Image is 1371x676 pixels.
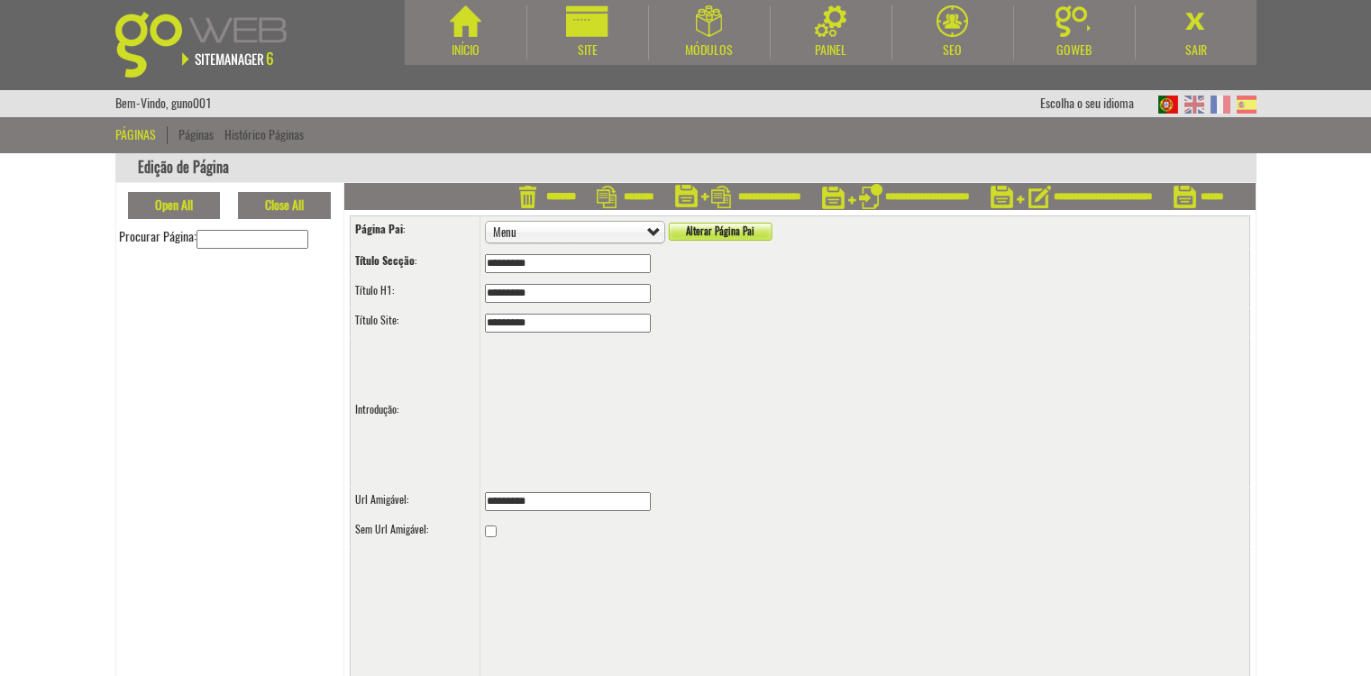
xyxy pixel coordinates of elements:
div: Início [405,41,526,59]
img: Sair [1180,5,1211,37]
img: Goweb [1056,5,1092,37]
td: : [350,308,480,338]
button: Close All [238,192,331,219]
img: ES [1237,96,1257,114]
div: Goweb [1014,41,1135,59]
span: Menu [493,222,641,243]
img: Painel [815,5,846,37]
a: Histórico Páginas [224,126,304,143]
img: Módulos [696,5,722,37]
img: EN [1184,96,1204,114]
button: Open All [128,192,220,219]
td: : [350,249,480,279]
img: Goweb [115,12,307,78]
img: Início [450,5,481,37]
a: Páginas [178,126,214,143]
label: Url Amigável [355,492,407,507]
div: Páginas [115,126,168,144]
span: Alterar Página Pai [668,223,754,241]
td: : [350,487,480,516]
td: : [350,279,480,308]
div: Escolha o seu idioma [1040,90,1152,117]
label: Título Secção [355,253,415,269]
img: FR [1211,96,1230,114]
div: Sair [1136,41,1257,59]
label: Título H1 [355,283,392,298]
div: Site [527,41,648,59]
img: Site [566,5,608,37]
div: Bem-Vindo, guno001 [115,90,212,117]
td: : [350,338,480,487]
td: : [350,516,480,546]
div: SEO [892,41,1013,59]
div: Painel [771,41,891,59]
button: Alterar Página Pai [668,223,772,241]
label: Introdução [355,402,397,417]
label: Sem Url Amigável [355,522,426,537]
td: Procurar Página: [119,228,341,249]
img: SEO [937,5,968,37]
img: PT [1158,96,1178,114]
label: Título Site [355,313,397,328]
label: Página Pai [355,222,403,237]
div: Edição de Página [115,153,1257,183]
div: Módulos [649,41,770,59]
td: : [350,216,480,249]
